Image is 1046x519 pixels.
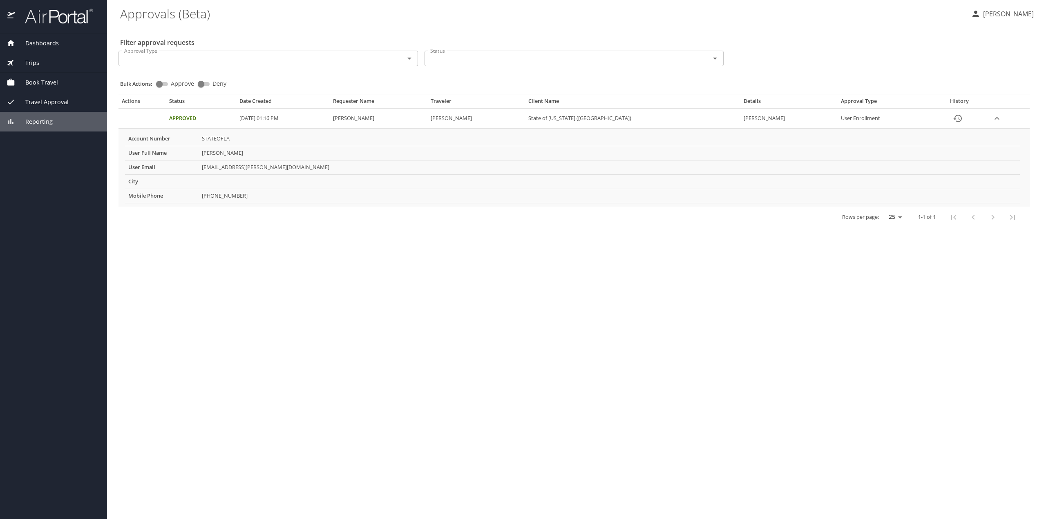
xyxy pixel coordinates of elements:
[171,81,194,87] span: Approve
[525,109,740,129] td: State of [US_STATE] ([GEOGRAPHIC_DATA])
[118,98,1030,228] table: Approval table
[525,98,740,108] th: Client Name
[15,39,59,48] span: Dashboards
[842,214,879,220] p: Rows per page:
[931,98,987,108] th: History
[918,214,936,220] p: 1-1 of 1
[199,132,1020,146] td: STATEOFLA
[166,98,236,108] th: Status
[7,8,16,24] img: icon-airportal.png
[125,146,199,160] th: User Full Name
[125,189,199,203] th: Mobile Phone
[838,98,931,108] th: Approval Type
[125,132,1020,203] table: More info for approvals
[120,80,159,87] p: Bulk Actions:
[427,109,525,129] td: [PERSON_NAME]
[404,53,415,64] button: Open
[740,98,838,108] th: Details
[212,81,226,87] span: Deny
[15,78,58,87] span: Book Travel
[199,160,1020,174] td: [EMAIL_ADDRESS][PERSON_NAME][DOMAIN_NAME]
[330,109,427,129] td: [PERSON_NAME]
[166,109,236,129] td: Approved
[199,146,1020,160] td: [PERSON_NAME]
[968,7,1037,21] button: [PERSON_NAME]
[125,160,199,174] th: User Email
[882,211,905,223] select: rows per page
[981,9,1034,19] p: [PERSON_NAME]
[236,109,330,129] td: [DATE] 01:16 PM
[15,58,39,67] span: Trips
[330,98,427,108] th: Requester Name
[16,8,93,24] img: airportal-logo.png
[709,53,721,64] button: Open
[15,117,53,126] span: Reporting
[199,189,1020,203] td: [PHONE_NUMBER]
[15,98,69,107] span: Travel Approval
[948,109,968,128] button: History
[120,1,964,26] h1: Approvals (Beta)
[991,112,1003,125] button: expand row
[740,109,838,129] td: [PERSON_NAME]
[125,132,199,146] th: Account Number
[118,98,166,108] th: Actions
[838,109,931,129] td: User Enrollment
[125,174,199,189] th: City
[427,98,525,108] th: Traveler
[120,36,194,49] h2: Filter approval requests
[236,98,330,108] th: Date Created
